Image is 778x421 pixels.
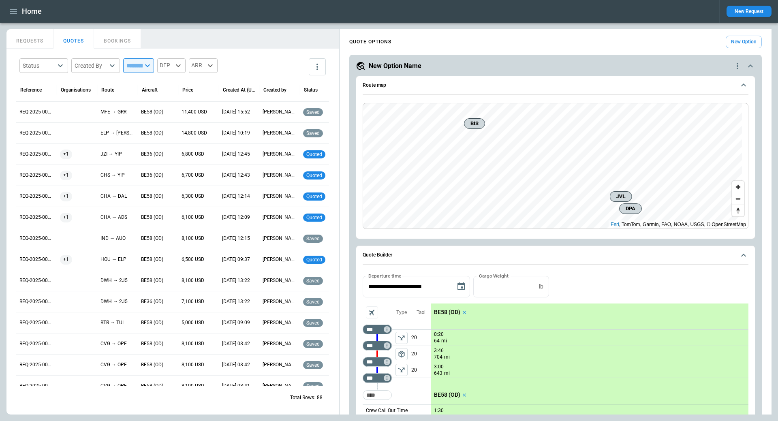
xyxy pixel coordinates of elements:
[411,330,431,346] p: 20
[305,299,321,305] span: saved
[141,340,175,347] p: BE58 (OD)
[141,277,175,284] p: BE58 (OD)
[303,249,337,270] div: Quoted
[222,319,256,326] p: 09/26/2025 09:09
[263,361,297,368] p: [PERSON_NAME]
[19,277,53,284] p: REQ-2025-000315
[303,102,337,122] div: Saved
[141,109,175,115] p: BE58 (OD)
[366,407,408,414] p: Crew Call Out Time
[60,144,72,165] span: +1
[395,364,408,376] span: Type of sector
[182,235,216,242] p: 8,100 USD
[395,332,408,344] button: left aligned
[100,214,135,221] p: CHA → ADS
[479,272,509,279] label: Cargo Weight
[263,87,286,93] div: Created by
[732,181,744,193] button: Zoom in
[101,87,114,93] div: Route
[363,103,742,229] canvas: Map
[100,193,135,200] p: CHA → DAL
[305,194,324,199] span: quoted
[434,408,444,414] p: 1:30
[19,319,53,326] p: REQ-2025-000314
[303,186,337,207] div: Quoted
[182,298,216,305] p: 7,100 USD
[182,87,193,93] div: Price
[182,130,216,137] p: 14,800 USD
[305,236,321,241] span: saved
[468,120,481,128] span: BIS
[305,362,321,368] span: saved
[363,76,748,95] button: Route map
[263,214,297,221] p: [PERSON_NAME]
[222,172,256,179] p: 10/05/2025 12:43
[61,87,91,93] div: Organisations
[19,193,53,200] p: REQ-2025-000319
[141,151,175,158] p: BE36 (OD)
[732,193,744,205] button: Zoom out
[222,340,256,347] p: 09/26/2025 08:42
[263,172,297,179] p: [PERSON_NAME]
[263,130,297,137] p: [PERSON_NAME]
[263,256,297,263] p: [PERSON_NAME]
[369,62,421,71] h5: New Option Name
[19,235,53,242] p: REQ-2025-000317
[263,340,297,347] p: [PERSON_NAME]
[182,277,216,284] p: 8,100 USD
[19,256,53,263] p: REQ-2025-000316
[100,109,135,115] p: MFE → GRR
[305,109,321,115] span: saved
[263,109,297,115] p: [PERSON_NAME]
[141,319,175,326] p: BE58 (OD)
[23,62,55,70] div: Status
[19,298,53,305] p: REQ-2025-000315
[303,144,337,165] div: Quoted
[349,40,391,44] h4: QUOTE OPTIONS
[182,214,216,221] p: 6,100 USD
[222,277,256,284] p: 09/28/2025 13:22
[19,151,53,158] p: REQ-2025-000322
[434,391,460,398] p: BE58 (OD)
[222,193,256,200] p: 10/05/2025 12:14
[309,58,326,75] button: more
[303,333,337,354] div: Saved
[222,298,256,305] p: 09/28/2025 13:22
[726,36,762,48] button: New Option
[434,331,444,338] p: 0:20
[290,394,315,401] p: Total Rows:
[263,151,297,158] p: [PERSON_NAME]
[305,152,324,157] span: quoted
[157,58,186,73] div: DEP
[182,151,216,158] p: 6,800 USD
[263,235,297,242] p: [PERSON_NAME]
[441,338,447,344] p: mi
[363,341,392,350] div: Too short
[100,361,135,368] p: CVG → OPF
[727,6,772,17] button: New Request
[222,151,256,158] p: 10/05/2025 12:45
[363,103,748,229] div: Route map
[434,309,460,316] p: BE58 (OD)
[366,306,378,318] span: Aircraft selection
[363,390,392,400] div: Too short
[141,130,175,137] p: BE58 (OD)
[141,214,175,221] p: BE58 (OD)
[19,340,53,347] p: REQ-2025-000312
[434,364,444,370] p: 3:00
[395,332,408,344] span: Type of sector
[182,340,216,347] p: 8,100 USD
[368,272,402,279] label: Departure time
[363,83,386,88] h6: Route map
[539,283,543,290] p: lb
[305,320,321,326] span: saved
[434,354,442,361] p: 704
[222,256,256,263] p: 10/03/2025 09:37
[141,256,175,263] p: BE58 (OD)
[305,341,321,347] span: saved
[263,277,297,284] p: [PERSON_NAME]
[189,58,218,73] div: ARR
[395,348,408,360] span: Type of sector
[20,87,42,93] div: Reference
[303,376,337,396] div: Saved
